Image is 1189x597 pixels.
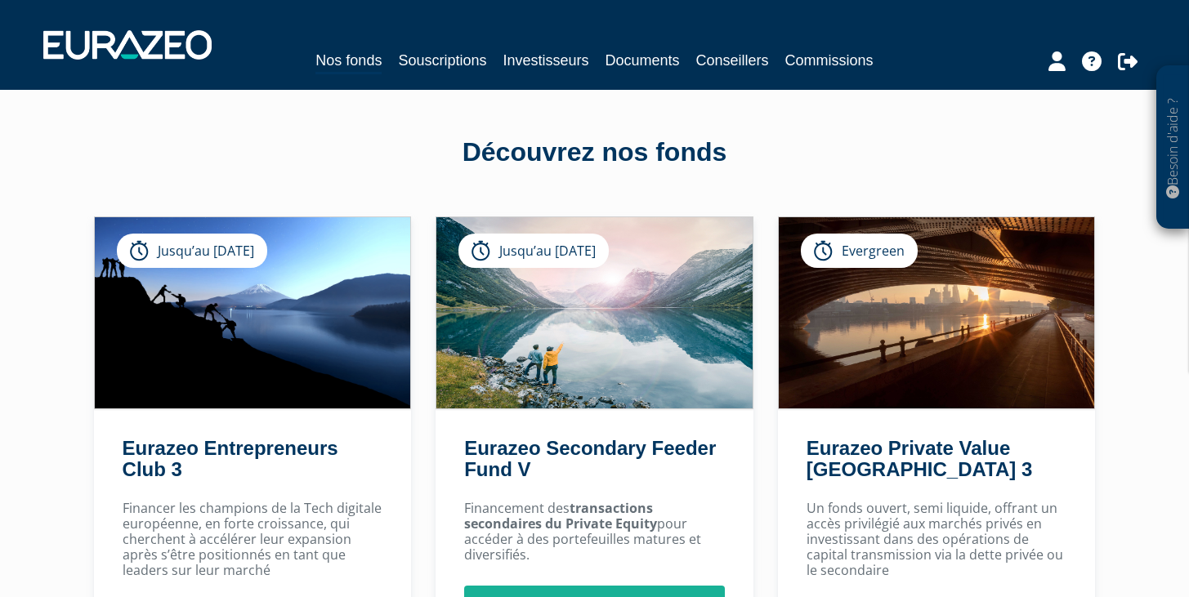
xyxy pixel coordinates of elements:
a: Eurazeo Secondary Feeder Fund V [464,437,716,480]
a: Nos fonds [315,49,382,74]
a: Conseillers [696,49,769,72]
div: Evergreen [801,234,918,268]
p: Besoin d'aide ? [1164,74,1182,221]
img: 1732889491-logotype_eurazeo_blanc_rvb.png [43,30,212,60]
a: Eurazeo Entrepreneurs Club 3 [123,437,338,480]
a: Documents [606,49,680,72]
a: Investisseurs [503,49,588,72]
div: Jusqu’au [DATE] [117,234,267,268]
div: Jusqu’au [DATE] [458,234,609,268]
img: Eurazeo Entrepreneurs Club 3 [95,217,411,408]
div: Découvrez nos fonds [129,134,1061,172]
a: Souscriptions [398,49,486,72]
img: Eurazeo Secondary Feeder Fund V [436,217,753,408]
a: Commissions [785,49,874,72]
strong: transactions secondaires du Private Equity [464,499,657,532]
img: Eurazeo Private Value Europe 3 [779,217,1095,408]
p: Financement des pour accéder à des portefeuilles matures et diversifiés. [464,501,725,564]
p: Financer les champions de la Tech digitale européenne, en forte croissance, qui cherchent à accél... [123,501,383,579]
p: Un fonds ouvert, semi liquide, offrant un accès privilégié aux marchés privés en investissant dan... [807,501,1067,579]
a: Eurazeo Private Value [GEOGRAPHIC_DATA] 3 [807,437,1032,480]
